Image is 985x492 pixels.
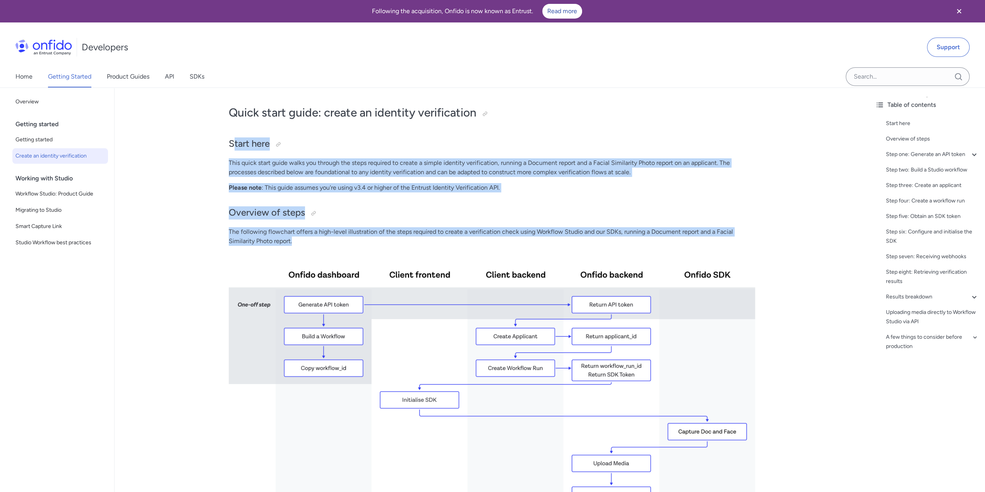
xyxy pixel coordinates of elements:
[12,219,108,234] a: Smart Capture Link
[229,227,755,246] p: The following flowchart offers a high-level illustration of the steps required to create a verifi...
[229,137,755,151] h2: Start here
[886,267,979,286] a: Step eight: Retrieving verification results
[190,66,204,87] a: SDKs
[542,4,582,19] a: Read more
[886,196,979,206] a: Step four: Create a workflow run
[15,66,33,87] a: Home
[15,189,105,199] span: Workflow Studio: Product Guide
[886,292,979,302] a: Results breakdown
[886,333,979,351] a: A few things to consider before production
[15,97,105,106] span: Overview
[15,117,111,132] div: Getting started
[945,2,973,21] button: Close banner
[886,165,979,175] a: Step two: Build a Studio workflow
[229,206,755,219] h2: Overview of steps
[229,105,755,120] h1: Quick start guide: create an identity verification
[15,135,105,144] span: Getting started
[954,7,964,16] svg: Close banner
[886,227,979,246] a: Step six: Configure and initialise the SDK
[886,308,979,326] a: Uploading media directly to Workflow Studio via API
[12,148,108,164] a: Create an identity verification
[846,67,970,86] input: Onfido search input field
[12,94,108,110] a: Overview
[15,206,105,215] span: Migrating to Studio
[229,183,755,192] p: : This guide assumes you're using v3.4 or higher of the Entrust Identity Verification API.
[886,181,979,190] a: Step three: Create an applicant
[12,132,108,147] a: Getting started
[229,184,262,191] strong: Please note
[886,119,979,128] a: Start here
[875,100,979,110] div: Table of contents
[165,66,174,87] a: API
[15,39,72,55] img: Onfido Logo
[12,202,108,218] a: Migrating to Studio
[15,222,105,231] span: Smart Capture Link
[886,252,979,261] a: Step seven: Receiving webhooks
[12,235,108,250] a: Studio Workflow best practices
[15,171,111,186] div: Working with Studio
[107,66,149,87] a: Product Guides
[48,66,91,87] a: Getting Started
[15,151,105,161] span: Create an identity verification
[12,186,108,202] a: Workflow Studio: Product Guide
[9,4,945,19] div: Following the acquisition, Onfido is now known as Entrust.
[927,38,970,57] a: Support
[229,158,755,177] p: This quick start guide walks you through the steps required to create a simple identity verificat...
[82,41,128,53] h1: Developers
[886,212,979,221] a: Step five: Obtain an SDK token
[886,134,979,144] a: Overview of steps
[15,238,105,247] span: Studio Workflow best practices
[886,150,979,159] a: Step one: Generate an API token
